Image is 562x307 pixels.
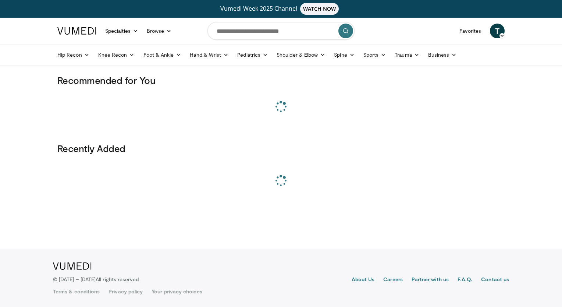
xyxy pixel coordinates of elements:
h3: Recommended for You [57,74,505,86]
span: WATCH NOW [300,3,339,15]
input: Search topics, interventions [207,22,355,40]
a: Pediatrics [233,47,272,62]
a: About Us [352,276,375,285]
img: VuMedi Logo [53,262,92,270]
a: Spine [330,47,359,62]
a: T [490,24,505,38]
a: Business [424,47,461,62]
a: Your privacy choices [152,288,202,295]
span: All rights reserved [96,276,139,282]
a: Careers [383,276,403,285]
a: Foot & Ankle [139,47,186,62]
a: Hand & Wrist [185,47,233,62]
a: Terms & conditions [53,288,100,295]
a: Partner with us [412,276,449,285]
a: Sports [359,47,391,62]
a: Privacy policy [109,288,143,295]
a: Hip Recon [53,47,94,62]
a: Browse [142,24,176,38]
a: Shoulder & Elbow [272,47,330,62]
a: Vumedi Week 2025 ChannelWATCH NOW [58,3,504,15]
a: Knee Recon [94,47,139,62]
a: Trauma [390,47,424,62]
a: Specialties [101,24,142,38]
a: F.A.Q. [458,276,472,285]
img: VuMedi Logo [57,27,96,35]
a: Contact us [481,276,509,285]
p: © [DATE] – [DATE] [53,276,139,283]
a: Favorites [455,24,485,38]
h3: Recently Added [57,142,505,154]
